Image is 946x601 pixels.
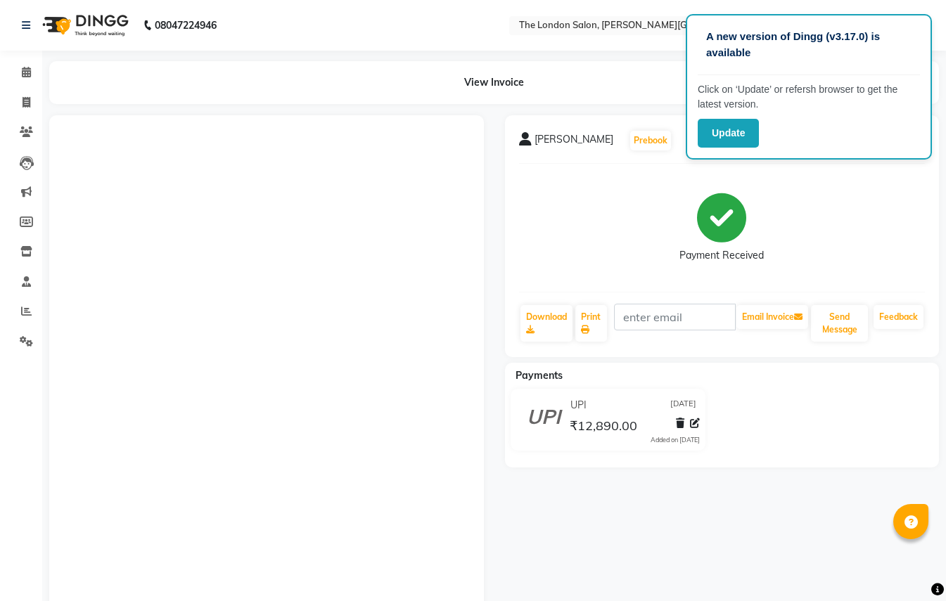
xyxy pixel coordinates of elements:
[651,435,700,445] div: Added on [DATE]
[630,131,671,150] button: Prebook
[36,6,132,45] img: logo
[155,6,217,45] b: 08047224946
[679,248,764,263] div: Payment Received
[736,305,808,329] button: Email Invoice
[516,369,563,382] span: Payments
[575,305,608,342] a: Print
[535,132,613,152] span: [PERSON_NAME]
[670,398,696,413] span: [DATE]
[49,61,939,104] div: View Invoice
[698,82,920,112] p: Click on ‘Update’ or refersh browser to get the latest version.
[614,304,736,330] input: enter email
[811,305,868,342] button: Send Message
[520,305,573,342] a: Download
[570,418,637,437] span: ₹12,890.00
[706,29,912,60] p: A new version of Dingg (v3.17.0) is available
[874,305,923,329] a: Feedback
[698,119,759,148] button: Update
[570,398,587,413] span: UPI
[887,545,932,587] iframe: chat widget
